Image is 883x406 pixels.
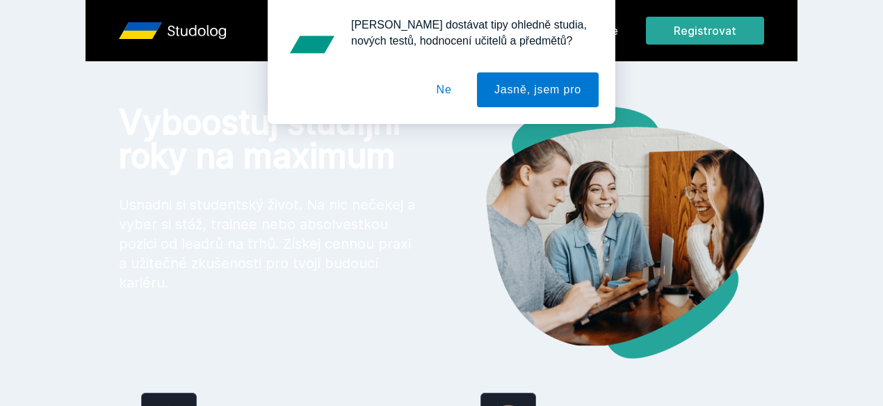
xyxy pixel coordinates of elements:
[119,106,419,173] h1: Vyboostuj studijní roky na maximum
[419,72,469,107] button: Ne
[119,195,419,292] p: Usnadni si studentský život. Na nic nečekej a vyber si stáž, trainee nebo absolvestkou pozici od ...
[477,72,599,107] button: Jasně, jsem pro
[284,17,340,72] img: notification icon
[442,106,764,359] img: hero.png
[340,17,599,49] div: [PERSON_NAME] dostávat tipy ohledně studia, nových testů, hodnocení učitelů a předmětů?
